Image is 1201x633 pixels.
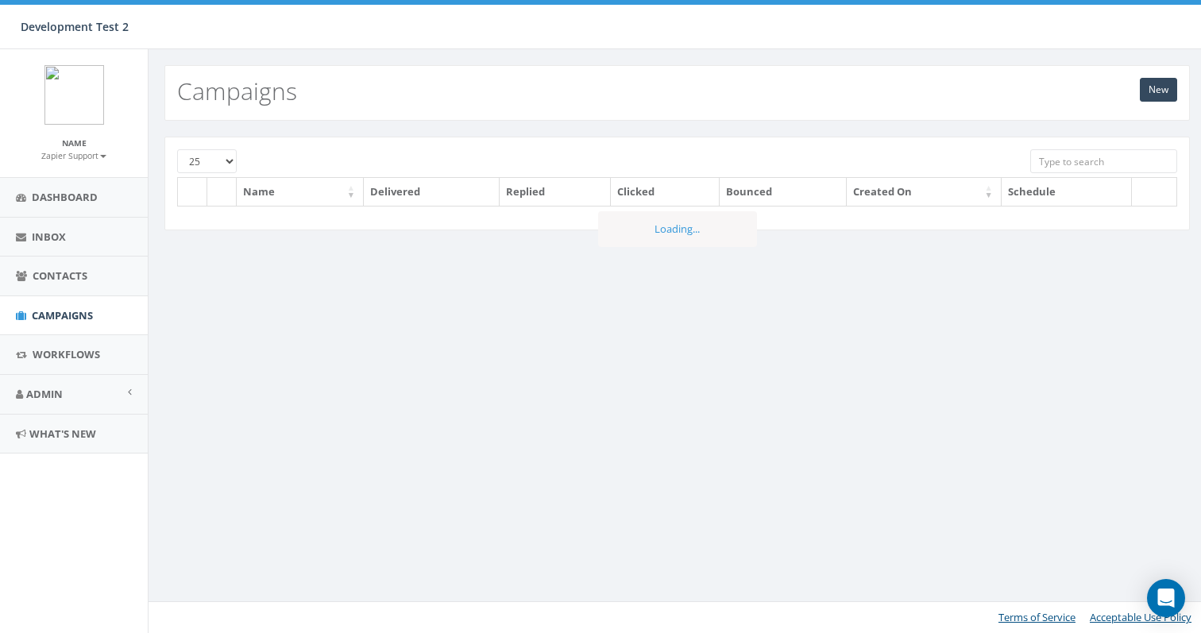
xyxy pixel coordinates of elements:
[1090,610,1191,624] a: Acceptable Use Policy
[598,211,757,247] div: Loading...
[177,78,297,104] h2: Campaigns
[1147,579,1185,617] div: Open Intercom Messenger
[998,610,1075,624] a: Terms of Service
[611,178,719,206] th: Clicked
[62,137,87,149] small: Name
[500,178,612,206] th: Replied
[237,178,364,206] th: Name
[1002,178,1132,206] th: Schedule
[41,150,106,161] small: Zapier Support
[1030,149,1177,173] input: Type to search
[1140,78,1177,102] a: New
[32,230,66,244] span: Inbox
[33,347,100,361] span: Workflows
[41,148,106,162] a: Zapier Support
[32,190,98,204] span: Dashboard
[32,308,93,322] span: Campaigns
[364,178,500,206] th: Delivered
[26,387,63,401] span: Admin
[21,19,129,34] span: Development Test 2
[33,268,87,283] span: Contacts
[29,427,96,441] span: What's New
[720,178,847,206] th: Bounced
[44,65,104,125] img: logo.png
[847,178,1002,206] th: Created On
